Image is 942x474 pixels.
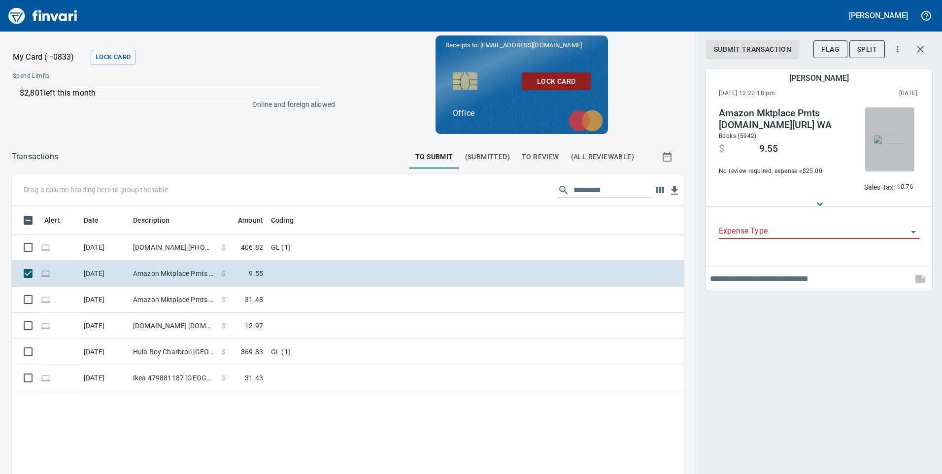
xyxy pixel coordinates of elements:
td: [DOMAIN_NAME] [DOMAIN_NAME][URL] WA [129,313,218,339]
span: [EMAIL_ADDRESS][DOMAIN_NAME] [479,40,583,50]
span: 31.43 [245,373,263,383]
button: [PERSON_NAME] [846,8,910,23]
span: $ [719,143,724,155]
span: $ [222,321,226,331]
span: Alert [44,214,73,226]
span: Spend Limits [13,71,191,81]
span: Flag [821,43,840,56]
p: Office [453,107,591,119]
span: 0.76 [901,181,913,193]
td: Amazon Mktplace Pmts [DOMAIN_NAME][URL] WA [129,287,218,313]
span: Submit Transaction [714,43,791,56]
td: Ikea 479881187 [GEOGRAPHIC_DATA] [129,365,218,391]
span: $ [222,242,226,252]
span: Lock Card [530,75,583,88]
span: 9.55 [759,143,778,155]
span: Split [857,43,877,56]
span: $ [222,347,226,357]
span: 9.55 [249,269,263,278]
span: Online transaction [40,296,51,303]
span: [DATE] 12:22:18 pm [719,89,837,99]
td: [DATE] [80,235,129,261]
img: receipts%2Ftapani%2F2025-08-14%2FJzoGOT8oVaeitZ1UdICkDM6BnD42__bKc1l7ID1ru6oaD5JCtf.jpg [874,135,906,143]
button: Choose columns to display [652,183,667,198]
h5: [PERSON_NAME] [789,73,848,83]
span: AI confidence: 100.0% [897,181,913,193]
span: $ [222,269,226,278]
button: Close transaction [908,37,932,61]
p: Drag a column heading here to group the table [24,185,168,195]
span: $ [897,181,900,193]
button: Lock Card [91,50,135,65]
span: Online transaction [40,270,51,276]
span: Online transaction [40,374,51,381]
button: Download Table [667,183,682,198]
td: GL (1) [267,235,513,261]
span: Books (5942) [719,133,757,139]
td: [DATE] [80,365,129,391]
span: 369.83 [241,347,263,357]
button: More [887,38,908,60]
button: Sales Tax:$0.76 [862,179,915,195]
span: This charge was settled by the merchant and appears on the 2025/08/16 statement. [837,89,917,99]
span: Description [133,214,170,226]
img: Finvari [6,4,80,28]
span: Coding [271,214,294,226]
span: Date [84,214,99,226]
p: My Card (···0833) [13,51,87,63]
p: Receipts to: [445,40,598,50]
span: Coding [271,214,306,226]
span: No review required, expense < $25.00 [719,167,853,176]
span: Online transaction [40,244,51,250]
button: Lock Card [522,72,591,91]
p: Online and foreign allowed [5,100,335,109]
button: Split [849,40,885,59]
td: [DOMAIN_NAME] [PHONE_NUMBER] [GEOGRAPHIC_DATA] [129,235,218,261]
td: [DATE] [80,261,129,287]
span: Amount [238,214,263,226]
span: 406.82 [241,242,263,252]
h4: Amazon Mktplace Pmts [DOMAIN_NAME][URL] WA [719,107,853,131]
td: Amazon Mktplace Pmts [DOMAIN_NAME][URL] WA [129,261,218,287]
span: Lock Card [96,52,131,63]
span: $ [222,373,226,383]
span: (Submitted) [465,151,510,163]
button: Show transactions within a particular date range [652,145,684,169]
span: (All Reviewable) [571,151,634,163]
td: GL (1) [267,339,513,365]
td: [DATE] [80,313,129,339]
span: To Review [522,151,559,163]
span: 31.48 [245,295,263,305]
span: Description [133,214,183,226]
td: [DATE] [80,287,129,313]
span: $ [222,295,226,305]
td: [DATE] [80,339,129,365]
span: Alert [44,214,60,226]
p: Transactions [12,151,58,163]
span: To Submit [415,151,453,163]
button: Submit Transaction [706,40,799,59]
button: Open [907,225,920,239]
nav: breadcrumb [12,151,58,163]
button: Flag [813,40,847,59]
h5: [PERSON_NAME] [849,10,908,21]
span: Amount [225,214,263,226]
span: 12.97 [245,321,263,331]
img: mastercard.svg [564,105,608,136]
p: $2,801 left this month [20,87,329,99]
span: This records your note into the expense [908,267,932,291]
p: Sales Tax: [864,182,895,192]
span: Date [84,214,112,226]
span: Online transaction [40,322,51,329]
td: Hula Boy Charbroil [GEOGRAPHIC_DATA] [GEOGRAPHIC_DATA] [129,339,218,365]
